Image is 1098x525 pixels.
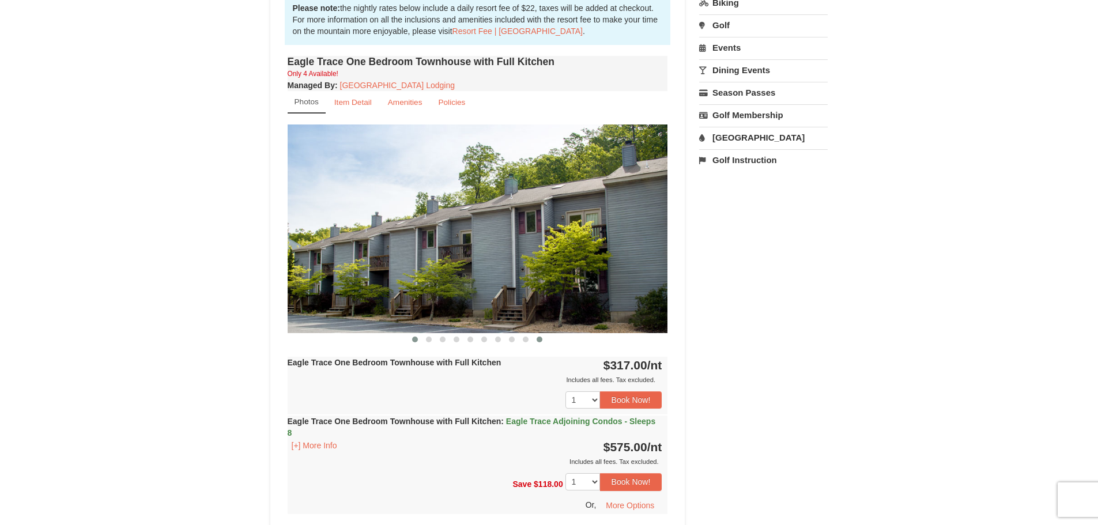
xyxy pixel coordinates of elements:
small: Amenities [388,98,422,107]
strong: Eagle Trace One Bedroom Townhouse with Full Kitchen [288,417,656,437]
a: Amenities [380,91,430,114]
a: Photos [288,91,326,114]
span: /nt [647,358,662,372]
a: Events [699,37,828,58]
button: Book Now! [600,473,662,490]
span: $575.00 [603,440,647,454]
a: Policies [431,91,473,114]
strong: Eagle Trace One Bedroom Townhouse with Full Kitchen [288,358,501,367]
strong: $317.00 [603,358,662,372]
small: Only 4 Available! [288,70,338,78]
span: Save [512,479,531,489]
small: Policies [438,98,465,107]
strong: : [288,81,338,90]
div: Includes all fees. Tax excluded. [288,374,662,386]
a: Resort Fee | [GEOGRAPHIC_DATA] [452,27,583,36]
a: Golf Instruction [699,149,828,171]
a: Dining Events [699,59,828,81]
img: 18876286-25-5d990350.jpg [288,124,668,333]
span: Or, [586,500,597,509]
button: [+] More Info [288,439,341,452]
button: Book Now! [600,391,662,409]
small: Photos [295,97,319,106]
span: : [501,417,504,426]
small: Item Detail [334,98,372,107]
a: Item Detail [327,91,379,114]
span: Managed By [288,81,335,90]
a: Season Passes [699,82,828,103]
h4: Eagle Trace One Bedroom Townhouse with Full Kitchen [288,56,668,67]
button: More Options [598,497,662,514]
strong: Please note: [293,3,340,13]
span: /nt [647,440,662,454]
span: $118.00 [534,479,563,489]
a: Golf [699,14,828,36]
a: [GEOGRAPHIC_DATA] Lodging [340,81,455,90]
a: Golf Membership [699,104,828,126]
a: [GEOGRAPHIC_DATA] [699,127,828,148]
div: Includes all fees. Tax excluded. [288,456,662,467]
